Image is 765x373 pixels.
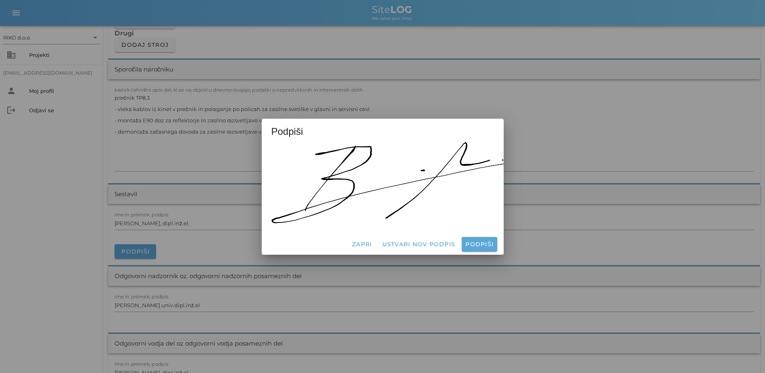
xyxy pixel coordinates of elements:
div: Pripomoček za klepet [650,286,765,373]
span: Ustvari nov podpis [381,241,455,248]
button: Podpiši [462,237,497,251]
span: Zapri [352,241,372,248]
iframe: Chat Widget [650,286,765,373]
span: Podpiši [465,241,494,248]
button: Zapri [348,237,375,251]
img: p9EBfWoxdtRskXRk9Zy83VRMwARMwARMwARMwgeYQ+H+QNKXMNUynWQAAAABJRU5ErkJggg== [271,142,526,223]
button: Ustvari nov podpis [378,237,459,251]
span: Podpiši [271,125,303,138]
